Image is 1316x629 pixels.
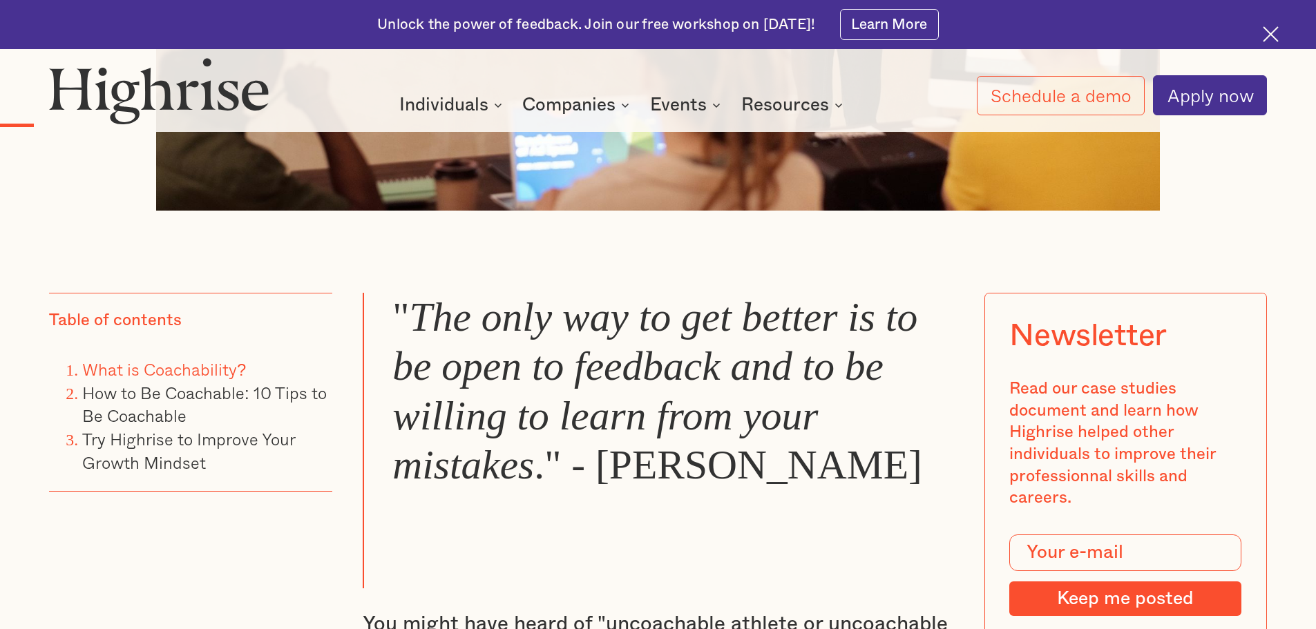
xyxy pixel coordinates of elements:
[650,97,725,113] div: Events
[741,97,829,113] div: Resources
[522,97,616,113] div: Companies
[1009,378,1241,510] div: Read our case studies document and learn how Highrise helped other individuals to improve their p...
[392,294,917,487] em: The only way to get better is to be open to feedback and to be willing to learn from your mistakes
[1009,581,1241,616] input: Keep me posted
[49,57,269,124] img: Highrise logo
[49,310,182,332] div: Table of contents
[82,426,295,475] a: Try Highrise to Improve Your Growth Mindset
[377,15,815,35] div: Unlock the power of feedback. Join our free workshop on [DATE]!
[399,97,488,113] div: Individuals
[1263,26,1279,42] img: Cross icon
[650,97,707,113] div: Events
[363,293,954,589] blockquote: " ." - [PERSON_NAME]
[977,76,1145,115] a: Schedule a demo
[1153,75,1267,115] a: Apply now
[522,97,633,113] div: Companies
[1009,318,1167,354] div: Newsletter
[1009,534,1241,616] form: Modal Form
[741,97,847,113] div: Resources
[82,380,327,429] a: How to Be Coachable: 10 Tips to Be Coachable
[840,9,939,40] a: Learn More
[1009,534,1241,572] input: Your e-mail
[82,356,246,382] a: What is Coachability?
[399,97,506,113] div: Individuals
